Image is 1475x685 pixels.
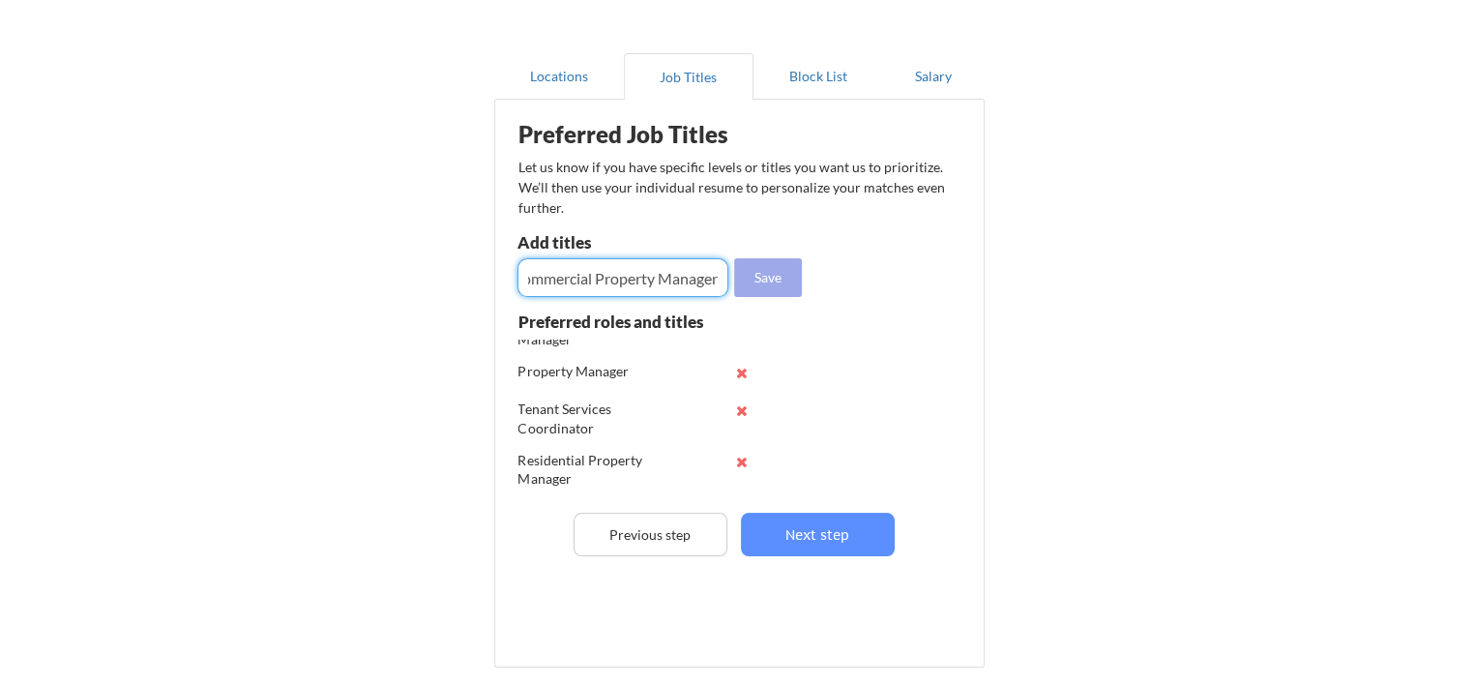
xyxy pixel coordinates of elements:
[624,53,753,100] button: Job Titles
[574,513,727,556] button: Previous step
[518,400,645,437] div: Tenant Services Coordinator
[517,234,723,251] div: Add titles
[518,123,762,146] div: Preferred Job Titles
[517,258,728,297] input: E.g. Senior Product Manager
[494,53,624,100] button: Locations
[741,513,895,556] button: Next step
[518,313,727,330] div: Preferred roles and titles
[753,53,883,100] button: Block List
[883,53,985,100] button: Salary
[518,362,645,381] div: Property Manager
[518,451,645,489] div: Residential Property Manager
[734,258,802,297] button: Save
[518,157,947,218] div: Let us know if you have specific levels or titles you want us to prioritize. We’ll then use your ...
